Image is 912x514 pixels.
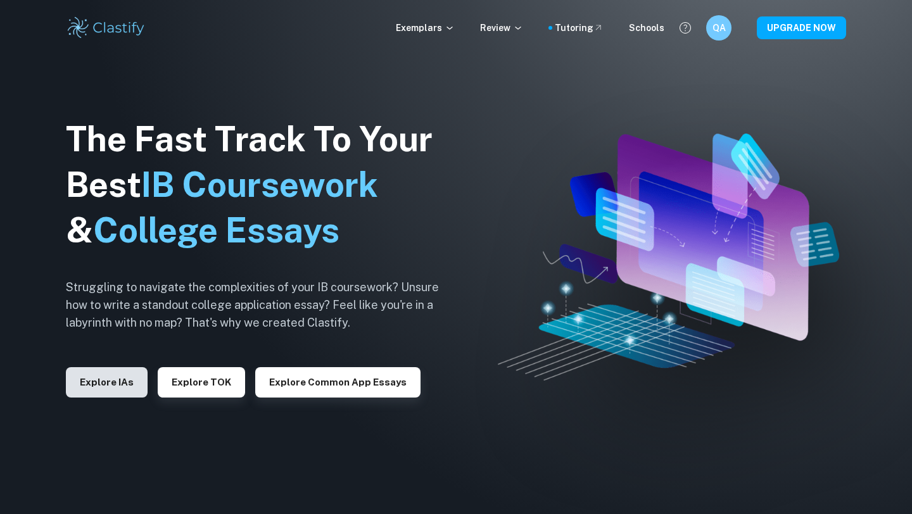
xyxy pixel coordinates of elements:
p: Exemplars [396,21,455,35]
a: Tutoring [555,21,604,35]
img: Clastify hero [498,134,839,380]
a: Explore IAs [66,375,148,387]
h6: QA [712,21,726,35]
button: UPGRADE NOW [757,16,846,39]
a: Schools [629,21,664,35]
button: Explore Common App essays [255,367,421,398]
button: Explore IAs [66,367,148,398]
a: Explore TOK [158,375,245,387]
a: Explore Common App essays [255,375,421,387]
button: Help and Feedback [674,17,696,39]
img: Clastify logo [66,15,146,41]
p: Review [480,21,523,35]
span: College Essays [93,210,339,250]
button: QA [706,15,731,41]
h6: Struggling to navigate the complexities of your IB coursework? Unsure how to write a standout col... [66,279,459,332]
button: Explore TOK [158,367,245,398]
span: IB Coursework [141,165,378,204]
h1: The Fast Track To Your Best & [66,116,459,253]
